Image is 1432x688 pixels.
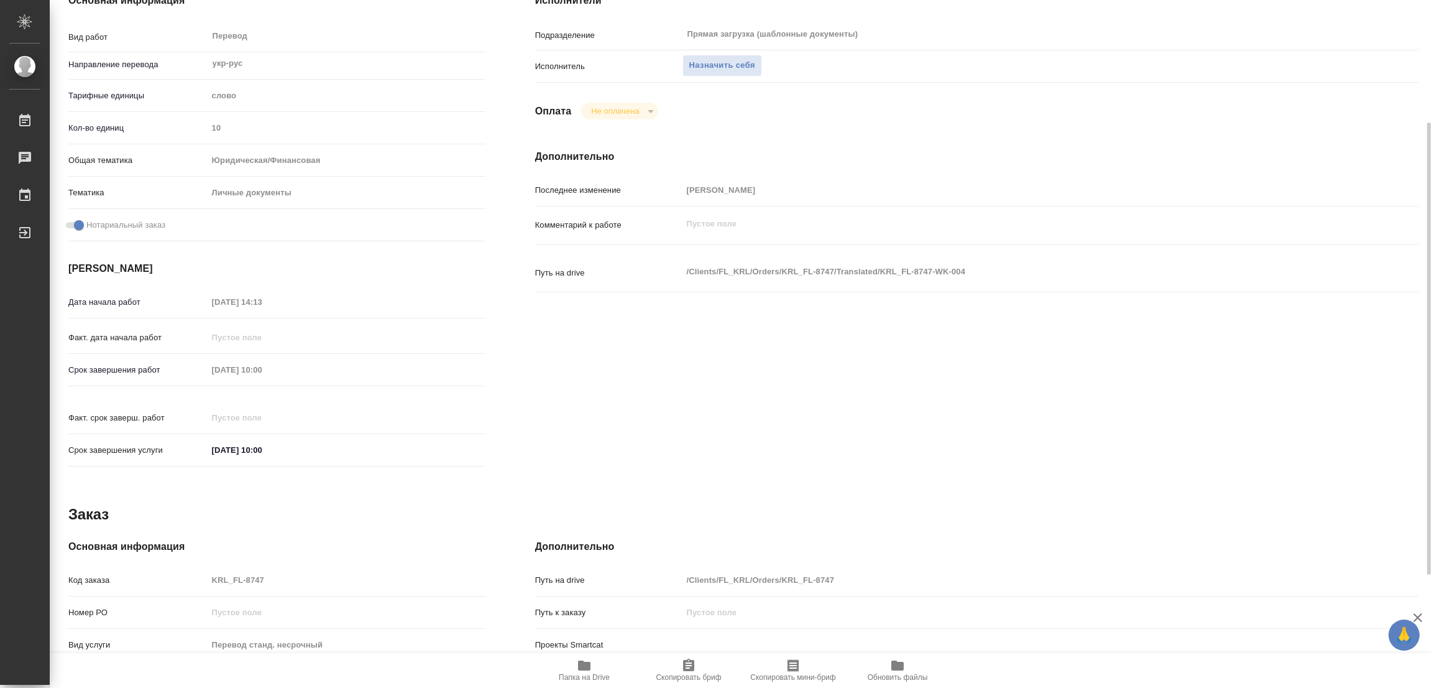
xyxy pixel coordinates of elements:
p: Номер РО [68,607,208,619]
button: 🙏 [1388,620,1420,651]
span: Скопировать бриф [656,673,721,682]
p: Факт. дата начала работ [68,332,208,344]
p: Последнее изменение [535,184,682,197]
input: Пустое поле [208,293,316,311]
p: Путь на drive [535,267,682,279]
p: Комментарий к работе [535,219,682,231]
h2: Заказ [68,504,109,524]
p: Направление перевода [68,58,208,71]
input: Пустое поле [208,571,485,589]
div: Личные документы [208,182,485,203]
input: Пустое поле [682,571,1345,589]
p: Исполнитель [535,60,682,73]
input: Пустое поле [208,636,485,654]
p: Проекты Smartcat [535,639,682,651]
p: Общая тематика [68,154,208,167]
button: Скопировать бриф [636,653,741,688]
div: слово [208,85,485,106]
input: Пустое поле [682,603,1345,621]
textarea: /Clients/FL_KRL/Orders/KRL_FL-8747/Translated/KRL_FL-8747-WK-004 [682,261,1345,282]
button: Не оплачена [587,106,643,116]
p: Срок завершения работ [68,364,208,376]
input: Пустое поле [208,409,316,427]
p: Подразделение [535,29,682,42]
input: Пустое поле [208,328,316,346]
button: Папка на Drive [532,653,636,688]
p: Вид работ [68,31,208,44]
h4: [PERSON_NAME] [68,261,485,276]
p: Путь к заказу [535,607,682,619]
input: Пустое поле [208,361,316,379]
span: Нотариальный заказ [86,219,165,231]
p: Факт. срок заверш. работ [68,412,208,424]
input: Пустое поле [682,181,1345,199]
p: Тарифные единицы [68,90,208,102]
input: Пустое поле [208,119,485,137]
button: Обновить файлы [845,653,950,688]
span: Обновить файлы [868,673,928,682]
p: Тематика [68,187,208,199]
h4: Дополнительно [535,539,1418,554]
p: Код заказа [68,574,208,587]
div: Юридическая/Финансовая [208,150,485,171]
input: ✎ Введи что-нибудь [208,441,316,459]
p: Срок завершения услуги [68,444,208,457]
div: Не оплачена [581,103,658,119]
span: Скопировать мини-бриф [750,673,835,682]
p: Путь на drive [535,574,682,587]
h4: Оплата [535,104,572,119]
p: Дата начала работ [68,296,208,309]
h4: Дополнительно [535,149,1418,164]
span: Папка на Drive [559,673,610,682]
span: Назначить себя [689,58,755,73]
input: Пустое поле [208,603,485,621]
button: Скопировать мини-бриф [741,653,845,688]
p: Кол-во единиц [68,122,208,134]
p: Вид услуги [68,639,208,651]
span: 🙏 [1393,622,1415,648]
h4: Основная информация [68,539,485,554]
button: Назначить себя [682,55,762,77]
